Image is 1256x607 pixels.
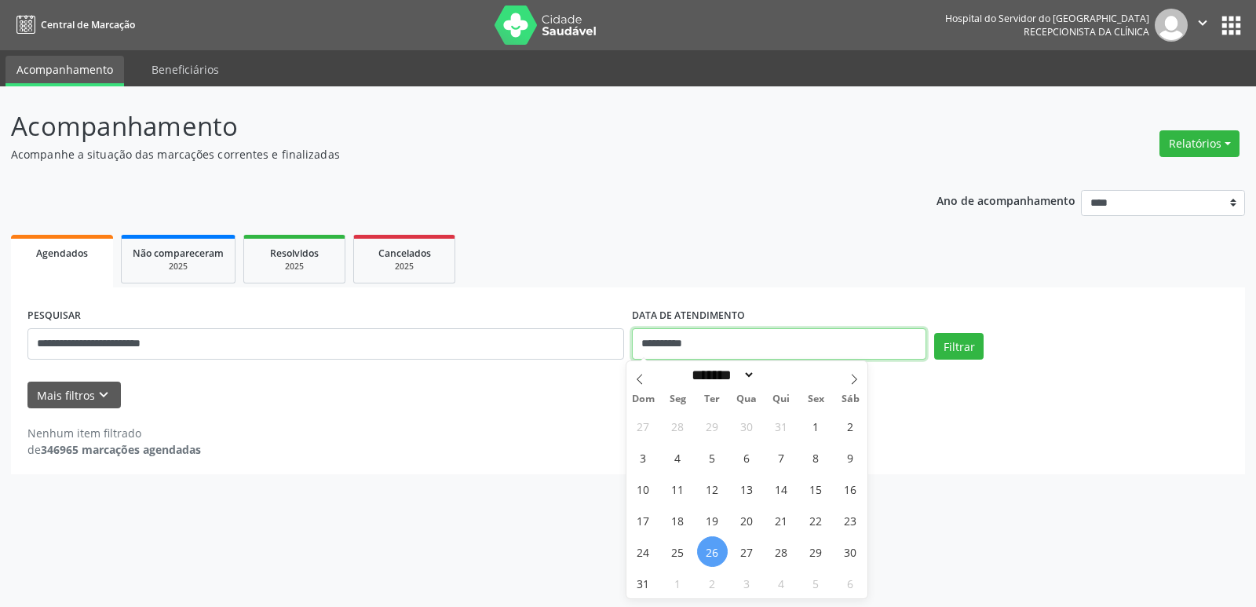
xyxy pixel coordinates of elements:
span: Agendados [36,247,88,260]
a: Beneficiários [141,56,230,83]
span: Agosto 4, 2025 [663,442,693,473]
span: Cancelados [378,247,431,260]
span: Agosto 31, 2025 [628,568,659,598]
button: Filtrar [934,333,984,360]
select: Month [687,367,756,383]
span: Resolvidos [270,247,319,260]
span: Agosto 9, 2025 [835,442,866,473]
span: Julho 30, 2025 [732,411,762,441]
button: Relatórios [1159,130,1240,157]
span: Agosto 26, 2025 [697,536,728,567]
span: Julho 27, 2025 [628,411,659,441]
div: Hospital do Servidor do [GEOGRAPHIC_DATA] [945,12,1149,25]
span: Setembro 3, 2025 [732,568,762,598]
i: keyboard_arrow_down [95,386,112,404]
strong: 346965 marcações agendadas [41,442,201,457]
span: Agosto 8, 2025 [801,442,831,473]
span: Sex [798,394,833,404]
span: Seg [660,394,695,404]
span: Recepcionista da clínica [1024,25,1149,38]
label: PESQUISAR [27,304,81,328]
p: Ano de acompanhamento [937,190,1075,210]
span: Agosto 17, 2025 [628,505,659,536]
p: Acompanhe a situação das marcações correntes e finalizadas [11,146,874,163]
button: apps [1218,12,1245,39]
i:  [1194,14,1211,31]
span: Agosto 1, 2025 [801,411,831,441]
span: Agosto 5, 2025 [697,442,728,473]
span: Central de Marcação [41,18,135,31]
span: Agosto 16, 2025 [835,474,866,504]
span: Sáb [833,394,867,404]
span: Setembro 5, 2025 [801,568,831,598]
span: Agosto 21, 2025 [766,505,797,536]
span: Agosto 6, 2025 [732,442,762,473]
a: Central de Marcação [11,12,135,38]
span: Agosto 15, 2025 [801,474,831,504]
div: 2025 [365,261,444,272]
span: Agosto 3, 2025 [628,442,659,473]
span: Agosto 22, 2025 [801,505,831,536]
div: 2025 [255,261,334,272]
span: Qui [764,394,798,404]
img: img [1155,9,1188,42]
span: Agosto 24, 2025 [628,536,659,567]
span: Agosto 28, 2025 [766,536,797,567]
div: Nenhum item filtrado [27,425,201,441]
span: Agosto 13, 2025 [732,474,762,504]
span: Setembro 4, 2025 [766,568,797,598]
span: Agosto 10, 2025 [628,474,659,504]
span: Agosto 20, 2025 [732,505,762,536]
span: Agosto 27, 2025 [732,536,762,567]
span: Agosto 29, 2025 [801,536,831,567]
span: Agosto 23, 2025 [835,505,866,536]
button:  [1188,9,1218,42]
span: Setembro 6, 2025 [835,568,866,598]
div: de [27,441,201,458]
span: Agosto 2, 2025 [835,411,866,441]
span: Não compareceram [133,247,224,260]
span: Agosto 25, 2025 [663,536,693,567]
span: Ter [695,394,729,404]
span: Agosto 14, 2025 [766,474,797,504]
span: Agosto 30, 2025 [835,536,866,567]
input: Year [755,367,807,383]
span: Dom [626,394,661,404]
div: 2025 [133,261,224,272]
span: Setembro 2, 2025 [697,568,728,598]
span: Agosto 18, 2025 [663,505,693,536]
button: Mais filtroskeyboard_arrow_down [27,382,121,409]
span: Agosto 7, 2025 [766,442,797,473]
span: Julho 29, 2025 [697,411,728,441]
span: Agosto 11, 2025 [663,474,693,504]
p: Acompanhamento [11,107,874,146]
span: Qua [729,394,764,404]
span: Agosto 19, 2025 [697,505,728,536]
span: Julho 28, 2025 [663,411,693,441]
label: DATA DE ATENDIMENTO [632,304,745,328]
span: Julho 31, 2025 [766,411,797,441]
span: Setembro 1, 2025 [663,568,693,598]
a: Acompanhamento [5,56,124,86]
span: Agosto 12, 2025 [697,474,728,504]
